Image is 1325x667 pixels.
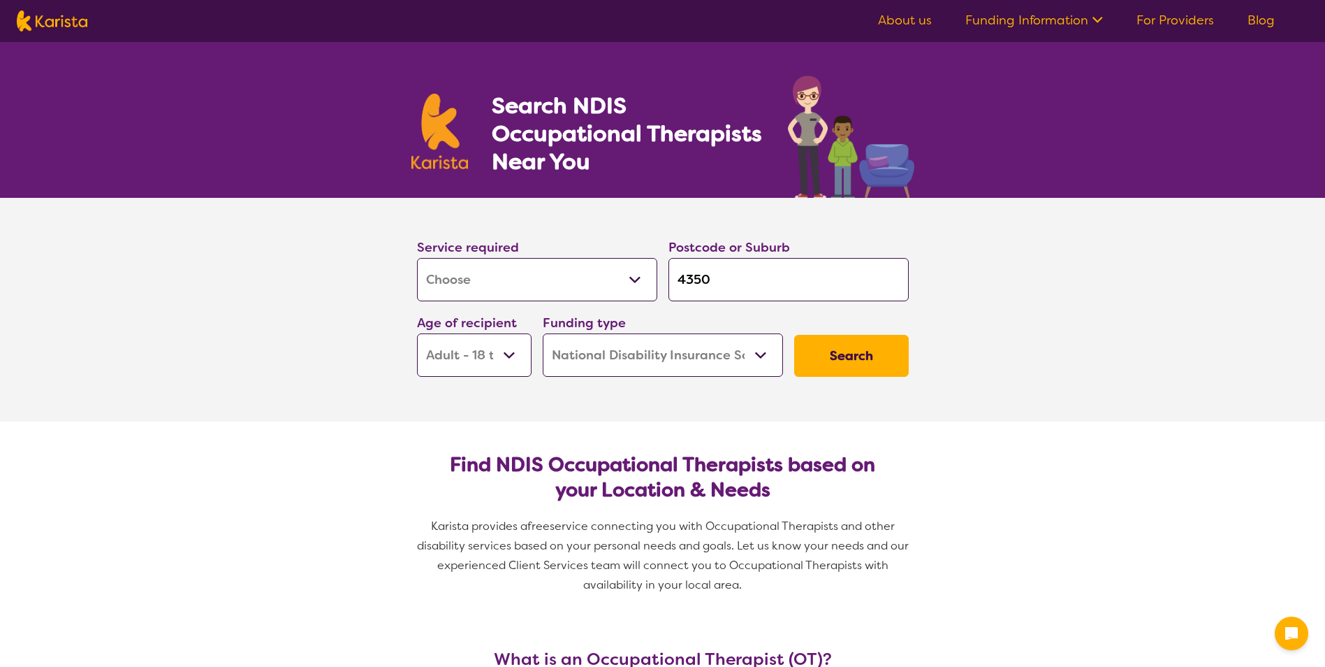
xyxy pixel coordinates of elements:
label: Funding type [543,315,626,331]
label: Postcode or Suburb [668,239,790,256]
a: Blog [1247,12,1275,29]
img: occupational-therapy [788,76,914,198]
img: Karista logo [17,10,87,31]
label: Age of recipient [417,315,517,331]
label: Service required [417,239,519,256]
h1: Search NDIS Occupational Therapists Near You [492,92,763,175]
a: Funding Information [965,12,1103,29]
img: Karista logo [411,94,469,169]
span: service connecting you with Occupational Therapists and other disability services based on your p... [417,519,912,592]
h2: Find NDIS Occupational Therapists based on your Location & Needs [428,452,898,503]
input: Type [668,258,909,301]
span: free [527,519,550,533]
button: Search [794,335,909,377]
a: For Providers [1136,12,1214,29]
a: About us [878,12,932,29]
span: Karista provides a [431,519,527,533]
